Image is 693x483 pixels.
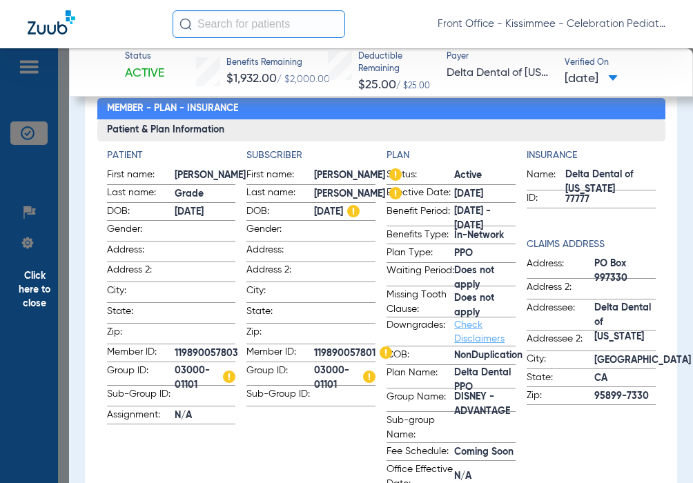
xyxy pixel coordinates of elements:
span: Coming Soon [454,445,516,460]
h4: Plan [387,148,516,163]
span: 119890057803 [175,346,238,361]
span: 119890057801 [314,346,391,361]
span: Fee Schedule: [387,444,454,461]
span: Plan Type: [387,246,454,262]
img: Hazard [389,187,402,199]
span: Front Office - Kissimmee - Celebration Pediatric Dentistry [438,17,665,31]
span: [PERSON_NAME] [314,168,401,183]
app-breakdown-title: Subscriber [246,148,375,163]
span: Missing Tooth Clause: [387,288,454,317]
span: Addressee: [527,301,594,330]
span: [GEOGRAPHIC_DATA] [594,353,691,368]
span: State: [527,371,594,387]
span: City: [107,284,175,302]
span: 03000-01101 [175,371,236,385]
span: NonDuplication [454,348,523,363]
span: / $25.00 [396,82,430,90]
span: Verified On [565,57,671,70]
span: Does not apply [454,298,516,313]
a: Check Disclaimers [454,320,505,344]
img: Zuub Logo [28,10,75,34]
span: Address 2: [246,263,314,282]
span: State: [246,304,314,323]
span: [DATE] [314,205,375,219]
span: First name: [246,168,314,184]
span: [PERSON_NAME] [175,168,246,183]
span: In-Network [454,228,516,243]
span: Gender: [246,222,314,241]
span: Addressee 2: [527,332,594,351]
span: Effective Date: [387,186,454,202]
img: Search Icon [179,18,192,30]
span: Sub-Group ID: [246,387,314,406]
span: [PERSON_NAME] [314,187,401,201]
img: Hazard [347,205,360,217]
span: Member ID: [107,345,175,362]
input: Search for patients [173,10,345,38]
span: $25.00 [358,79,396,91]
img: Hazard [363,371,375,383]
span: [DATE] - [DATE] [454,211,516,226]
span: Address: [527,257,594,279]
span: Active [454,168,516,183]
span: Group Name: [387,390,454,412]
span: Delta Dental of [US_STATE] [447,65,553,82]
span: [DATE] [565,70,618,88]
span: Status [125,51,164,63]
span: Group ID: [246,364,314,386]
span: Downgrades: [387,318,454,346]
span: Delta Dental of [US_STATE] [565,175,656,190]
span: Payer [447,51,553,63]
span: Waiting Period: [387,264,454,286]
span: 03000-01101 [314,371,375,385]
span: First name: [107,168,175,184]
span: City: [246,284,314,302]
span: / $2,000.00 [277,75,330,84]
span: DOB: [107,204,175,221]
span: Delta Dental of [US_STATE] [594,315,656,330]
img: Hazard [389,168,402,181]
h4: Insurance [527,148,656,163]
iframe: Chat Widget [624,417,693,483]
span: PPO [454,246,516,261]
span: DISNEY - ADVANTAGE [454,397,516,411]
span: Plan Name: [387,366,454,388]
span: Sub-Group ID: [107,387,175,406]
span: Sub-group Name: [387,413,454,442]
h2: Member - Plan - Insurance [97,98,665,120]
span: Deductible Remaining [358,51,434,75]
span: CA [594,371,656,386]
app-breakdown-title: Patient [107,148,236,163]
span: City: [527,352,594,368]
span: Active [125,65,164,82]
span: Address 2: [107,263,175,282]
span: PO Box 997330 [594,264,656,278]
span: $1,932.00 [226,72,277,85]
span: DOB: [246,204,314,221]
span: Address: [246,243,314,262]
span: ID: [527,191,565,208]
span: Group ID: [107,364,175,386]
span: 95899-7330 [594,389,656,404]
span: Benefit Period: [387,204,454,226]
span: N/A [175,408,236,423]
span: [DATE] [454,187,516,201]
span: 77777 [565,193,656,207]
span: Status: [387,168,454,184]
img: Hazard [380,346,392,359]
span: Member ID: [246,345,314,362]
span: Address: [107,243,175,262]
h4: Claims Address [527,237,656,252]
span: State: [107,304,175,323]
span: Last name: [107,186,175,202]
span: Zip: [527,388,594,405]
span: Grade [175,187,236,201]
span: [DATE] [175,205,236,219]
span: Benefits Remaining [226,57,330,70]
span: COB: [387,348,454,364]
span: Address 2: [527,280,594,299]
span: Delta Dental PPO [454,373,516,388]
